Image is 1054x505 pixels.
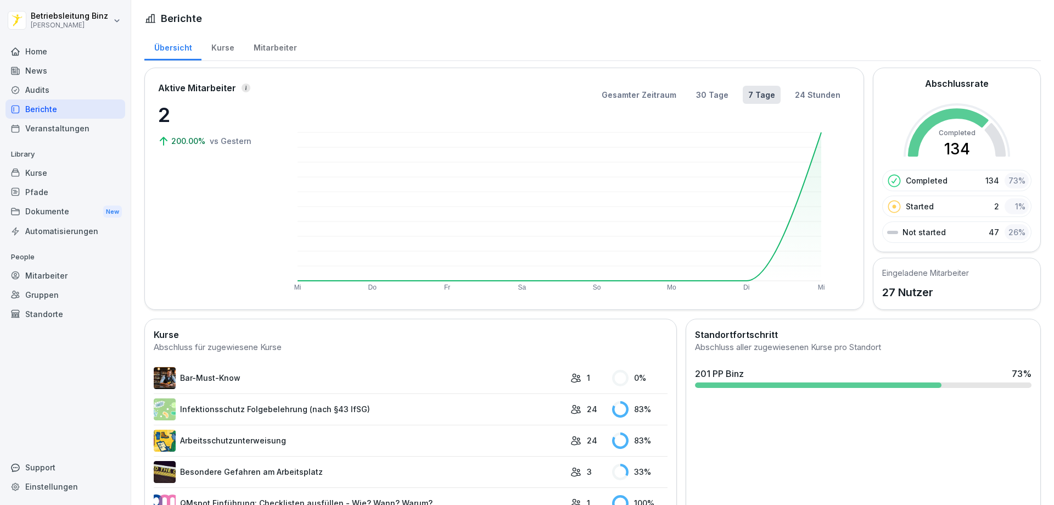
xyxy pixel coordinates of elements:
[154,430,565,452] a: Arbeitsschutzunterweisung
[587,403,597,415] p: 24
[695,341,1031,354] div: Abschluss aller zugewiesenen Kurse pro Standort
[596,86,682,104] button: Gesamter Zeitraum
[5,80,125,99] a: Audits
[902,226,946,238] p: Not started
[31,21,108,29] p: [PERSON_NAME]
[587,372,590,384] p: 1
[587,466,592,478] p: 3
[161,11,202,26] h1: Berichte
[154,367,565,389] a: Bar-Must-Know
[612,464,668,480] div: 33 %
[667,284,676,291] text: Mo
[210,135,251,147] p: vs Gestern
[5,202,125,222] a: DokumenteNew
[985,175,999,186] p: 134
[789,86,846,104] button: 24 Stunden
[158,81,236,95] p: Aktive Mitarbeiter
[5,146,125,163] p: Library
[5,221,125,241] a: Automatisierungen
[695,328,1031,341] h2: Standortfortschritt
[593,284,601,291] text: So
[171,135,208,147] p: 200.00%
[743,284,749,291] text: Di
[587,435,597,446] p: 24
[612,370,668,386] div: 0 %
[691,86,734,104] button: 30 Tage
[818,284,825,291] text: Mi
[518,284,526,291] text: Sa
[154,430,176,452] img: bgsrfyvhdm6180ponve2jajk.png
[994,201,999,212] p: 2
[925,77,989,90] h2: Abschlussrate
[154,398,176,420] img: tgff07aey9ahi6f4hltuk21p.png
[691,363,1036,392] a: 201 PP Binz73%
[154,461,565,483] a: Besondere Gefahren am Arbeitsplatz
[1012,367,1031,380] div: 73 %
[154,367,176,389] img: avw4yih0pjczq94wjribdn74.png
[989,226,999,238] p: 47
[695,367,744,380] div: 201 PP Binz
[5,202,125,222] div: Dokumente
[1005,224,1029,240] div: 26 %
[1005,173,1029,188] div: 73 %
[5,477,125,496] a: Einstellungen
[1005,198,1029,214] div: 1 %
[154,328,668,341] h2: Kurse
[444,284,450,291] text: Fr
[201,32,244,60] a: Kurse
[5,285,125,304] a: Gruppen
[5,304,125,324] a: Standorte
[5,266,125,285] a: Mitarbeiter
[882,284,969,301] p: 27 Nutzer
[5,119,125,138] a: Veranstaltungen
[5,248,125,266] p: People
[154,398,565,420] a: Infektionsschutz Folgebelehrung (nach §43 IfSG)
[5,163,125,182] a: Kurse
[612,401,668,418] div: 83 %
[294,284,301,291] text: Mi
[103,206,122,218] div: New
[906,201,934,212] p: Started
[31,12,108,21] p: Betriebsleitung Binz
[5,99,125,119] a: Berichte
[612,432,668,449] div: 83 %
[154,341,668,354] div: Abschluss für zugewiesene Kurse
[5,61,125,80] a: News
[244,32,306,60] a: Mitarbeiter
[368,284,377,291] text: Do
[5,458,125,477] div: Support
[144,32,201,60] a: Übersicht
[158,100,268,130] p: 2
[5,42,125,61] a: Home
[743,86,781,104] button: 7 Tage
[5,182,125,202] a: Pfade
[154,461,176,483] img: zq4t51x0wy87l3xh8s87q7rq.png
[882,267,969,279] h5: Eingeladene Mitarbeiter
[906,175,948,186] p: Completed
